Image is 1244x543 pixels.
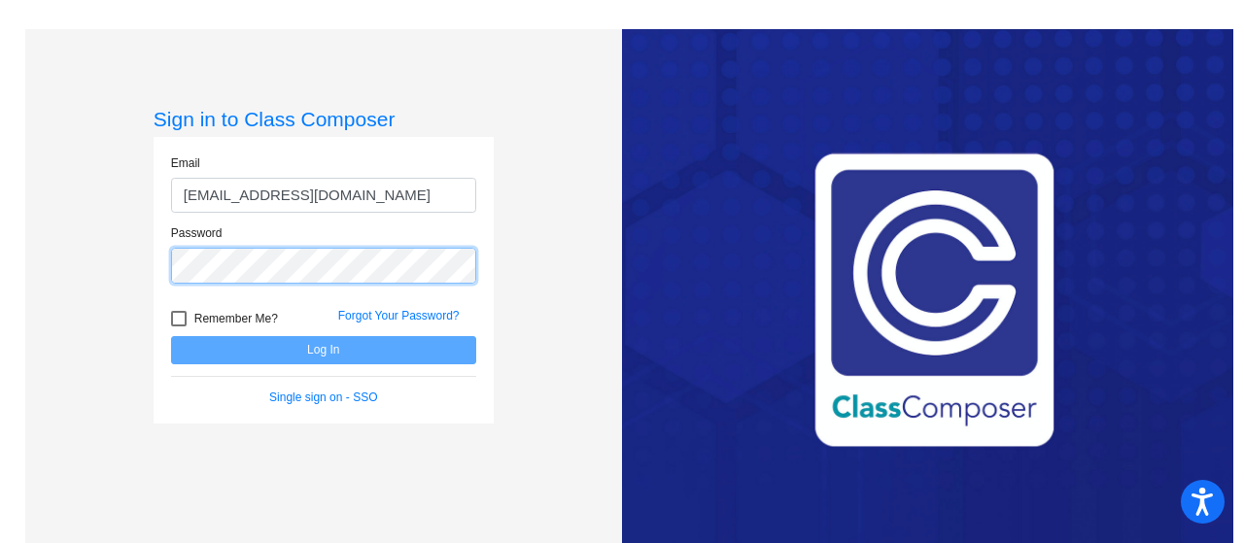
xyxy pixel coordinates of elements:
label: Password [171,224,223,242]
span: Remember Me? [194,307,278,330]
a: Single sign on - SSO [269,390,377,404]
label: Email [171,154,200,172]
a: Forgot Your Password? [338,309,460,322]
h3: Sign in to Class Composer [154,107,494,131]
button: Log In [171,336,476,364]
